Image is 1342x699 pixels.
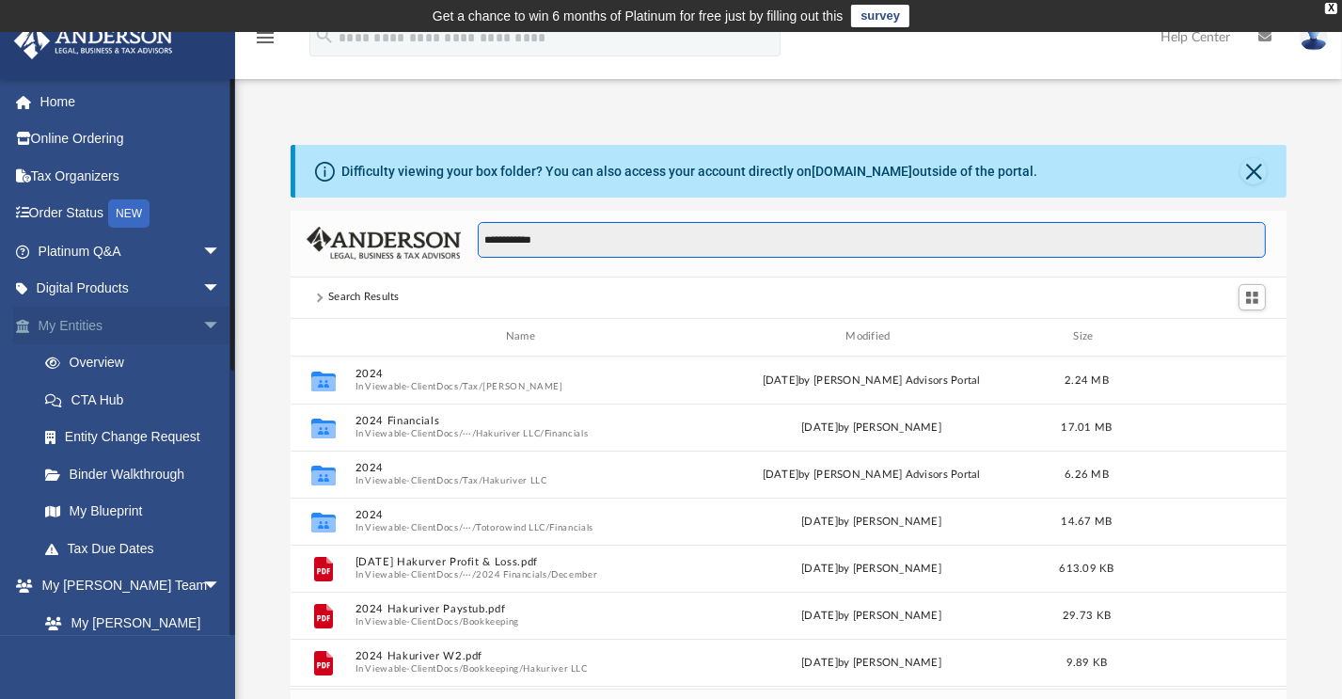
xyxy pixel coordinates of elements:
[314,25,335,46] i: search
[463,615,519,628] button: Bookkeeping
[1066,657,1107,667] span: 9.89 KB
[1240,158,1267,184] button: Close
[13,232,249,270] a: Platinum Q&Aarrow_drop_down
[365,474,458,486] button: Viewable-ClientDocs
[365,568,458,580] button: Viewable-ClientDocs
[702,560,1040,577] div: by [PERSON_NAME]
[341,162,1037,182] div: Difficulty viewing your box folder? You can also access your account directly on outside of the p...
[1239,284,1267,310] button: Switch to Grid View
[254,36,276,49] a: menu
[459,568,463,580] span: /
[472,568,476,580] span: /
[26,604,230,664] a: My [PERSON_NAME] Team
[355,415,693,427] button: 2024 Financials
[254,26,276,49] i: menu
[355,662,693,675] span: In
[26,344,249,382] a: Overview
[463,474,479,486] button: Tax
[355,462,693,474] button: 2024
[482,380,562,392] button: [PERSON_NAME]
[463,427,472,439] button: ···
[13,83,249,120] a: Home
[13,567,240,605] a: My [PERSON_NAME] Teamarrow_drop_down
[459,615,463,628] span: /
[365,521,458,533] button: Viewable-ClientDocs
[801,563,838,573] span: [DATE]
[299,328,346,345] div: id
[702,419,1040,436] div: by [PERSON_NAME]
[1061,516,1112,526] span: 14.67 MB
[801,421,838,432] span: [DATE]
[355,521,693,533] span: In
[108,199,150,228] div: NEW
[476,568,547,580] button: 2024 Financials
[551,568,597,580] button: December
[13,157,249,195] a: Tax Organizers
[13,307,249,344] a: My Entitiesarrow_drop_down
[463,521,472,533] button: ···
[478,222,1267,258] input: Search files and folders
[291,357,1287,689] div: grid
[463,380,479,392] button: Tax
[459,474,463,486] span: /
[1300,24,1328,51] img: User Pic
[365,380,458,392] button: Viewable-ClientDocs
[355,650,693,662] button: 2024 Hakuriver W2.pdf
[202,232,240,271] span: arrow_drop_down
[355,368,693,380] button: 2024
[459,521,463,533] span: /
[365,427,458,439] button: Viewable-ClientDocs
[812,164,912,179] a: [DOMAIN_NAME]
[762,374,798,385] span: [DATE]
[459,427,463,439] span: /
[482,474,546,486] button: Hakuriver LLC
[26,493,240,531] a: My Blueprint
[355,615,693,628] span: In
[545,427,589,439] button: Financials
[433,5,844,27] div: Get a chance to win 6 months of Platinum for free just by filling out this
[26,530,249,567] a: Tax Due Dates
[355,509,693,521] button: 2024
[702,654,1040,671] div: [DATE] by [PERSON_NAME]
[354,328,693,345] div: Name
[1049,328,1124,345] div: Size
[476,521,545,533] button: Totorowind LLC
[202,270,240,309] span: arrow_drop_down
[1065,469,1109,479] span: 6.26 MB
[540,427,544,439] span: /
[1065,374,1109,385] span: 2.24 MB
[355,427,693,439] span: In
[523,662,587,675] button: Hakuriver LLC
[463,568,472,580] button: ···
[26,419,249,456] a: Entity Change Request
[328,289,400,306] div: Search Results
[459,662,463,675] span: /
[476,427,540,439] button: Hakuriver LLC
[355,556,693,568] button: [DATE] Hakurver Profit & Loss.pdf
[202,567,240,606] span: arrow_drop_down
[26,381,249,419] a: CTA Hub
[549,521,593,533] button: Financials
[365,662,458,675] button: Viewable-ClientDocs
[1177,554,1221,582] button: More options
[459,380,463,392] span: /
[202,307,240,345] span: arrow_drop_down
[1325,3,1337,14] div: close
[8,23,179,59] img: Anderson Advisors Platinum Portal
[355,380,693,392] span: In
[702,466,1040,483] div: [DATE] by [PERSON_NAME] Advisors Portal
[355,568,693,580] span: In
[1061,421,1112,432] span: 17.01 MB
[1059,563,1113,573] span: 613.09 KB
[13,270,249,308] a: Digital Productsarrow_drop_down
[13,120,249,158] a: Online Ordering
[479,380,482,392] span: /
[545,521,549,533] span: /
[26,455,249,493] a: Binder Walkthrough
[702,328,1041,345] div: Modified
[547,568,551,580] span: /
[702,372,1040,389] div: by [PERSON_NAME] Advisors Portal
[355,603,693,615] button: 2024 Hakuriver Paystub.pdf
